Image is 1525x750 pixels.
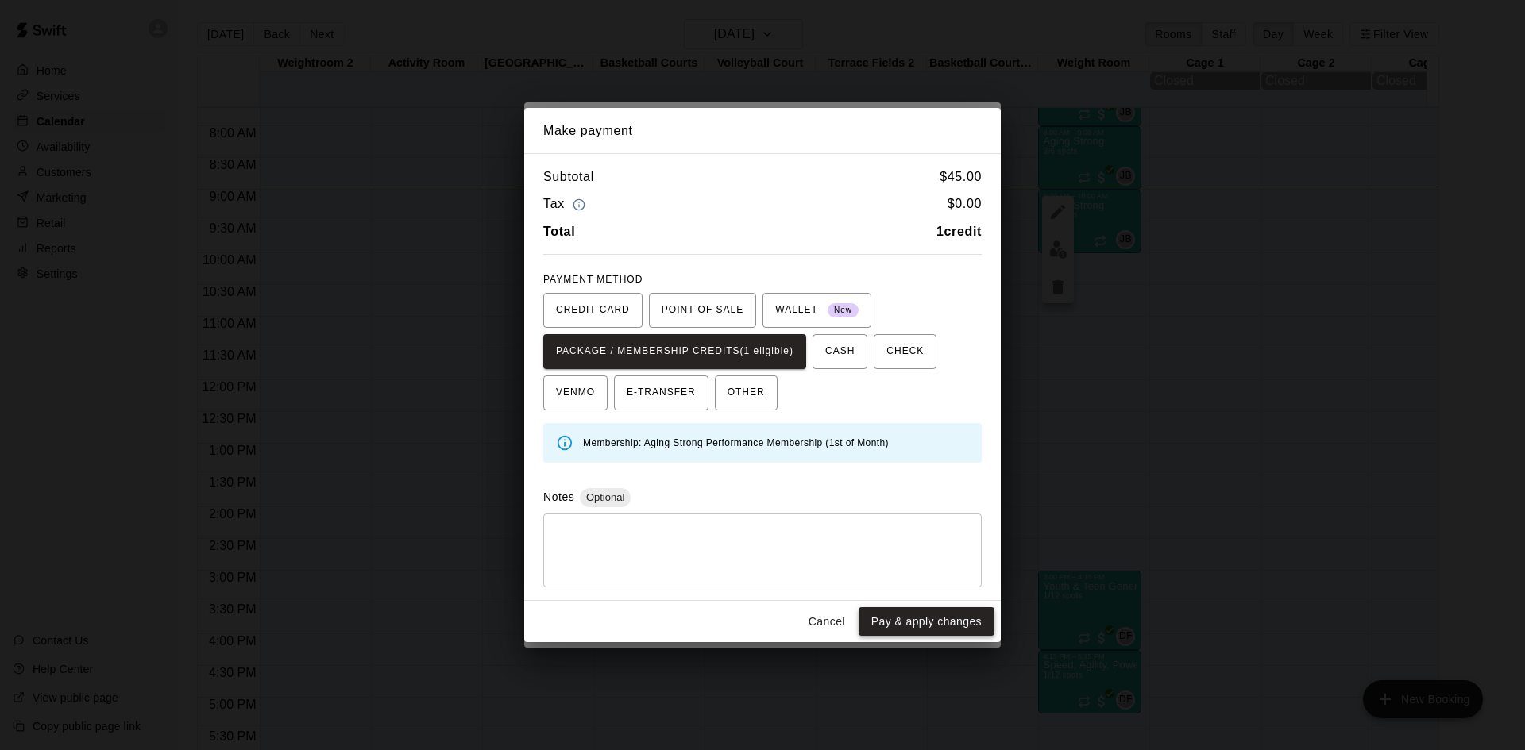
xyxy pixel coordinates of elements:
[614,375,708,410] button: E-TRANSFER
[859,607,994,637] button: Pay & apply changes
[828,300,859,321] span: New
[583,437,889,448] span: Membership: Aging Strong Performance Membership (1st of Month)
[556,298,630,323] span: CREDIT CARD
[556,339,793,364] span: PACKAGE / MEMBERSHIP CREDITS (1 eligible)
[543,490,574,503] label: Notes
[948,194,982,215] h6: $ 0.00
[801,607,852,637] button: Cancel
[543,375,608,410] button: VENMO
[543,225,575,238] b: Total
[886,339,924,364] span: CHECK
[649,293,756,328] button: POINT OF SALE
[813,334,867,369] button: CASH
[556,380,595,406] span: VENMO
[543,167,594,187] h6: Subtotal
[580,491,631,503] span: Optional
[543,293,643,328] button: CREDIT CARD
[543,274,643,285] span: PAYMENT METHOD
[728,380,765,406] span: OTHER
[524,108,1001,154] h2: Make payment
[825,339,855,364] span: CASH
[543,194,589,215] h6: Tax
[715,375,778,410] button: OTHER
[543,334,806,369] button: PACKAGE / MEMBERSHIP CREDITS(1 eligible)
[762,293,871,328] button: WALLET New
[662,298,743,323] span: POINT OF SALE
[940,167,982,187] h6: $ 45.00
[874,334,936,369] button: CHECK
[936,225,982,238] b: 1 credit
[627,380,696,406] span: E-TRANSFER
[775,298,859,323] span: WALLET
